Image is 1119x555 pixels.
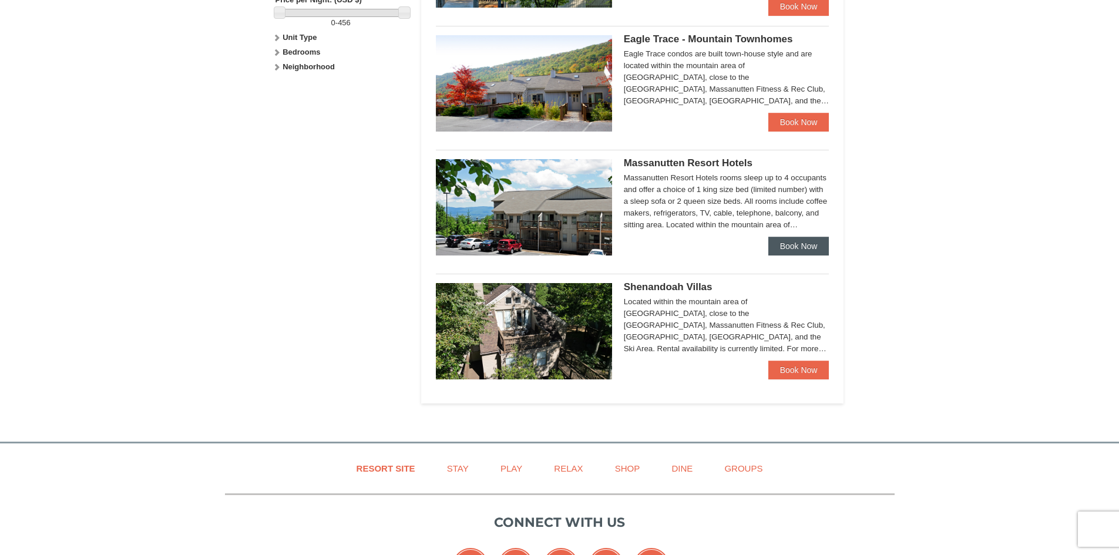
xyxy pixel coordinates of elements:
[342,455,430,482] a: Resort Site
[432,455,483,482] a: Stay
[283,48,320,56] strong: Bedrooms
[624,157,752,169] span: Massanutten Resort Hotels
[539,455,597,482] a: Relax
[624,172,829,231] div: Massanutten Resort Hotels rooms sleep up to 4 occupants and offer a choice of 1 king size bed (li...
[283,62,335,71] strong: Neighborhood
[768,113,829,132] a: Book Now
[225,513,895,532] p: Connect with us
[283,33,317,42] strong: Unit Type
[600,455,655,482] a: Shop
[436,283,612,379] img: 19219019-2-e70bf45f.jpg
[486,455,537,482] a: Play
[275,17,406,29] label: -
[436,35,612,132] img: 19218983-1-9b289e55.jpg
[624,281,713,292] span: Shenandoah Villas
[657,455,707,482] a: Dine
[338,18,351,27] span: 456
[768,237,829,255] a: Book Now
[624,48,829,107] div: Eagle Trace condos are built town-house style and are located within the mountain area of [GEOGRA...
[624,296,829,355] div: Located within the mountain area of [GEOGRAPHIC_DATA], close to the [GEOGRAPHIC_DATA], Massanutte...
[768,361,829,379] a: Book Now
[710,455,777,482] a: Groups
[331,18,335,27] span: 0
[436,159,612,255] img: 19219026-1-e3b4ac8e.jpg
[624,33,793,45] span: Eagle Trace - Mountain Townhomes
